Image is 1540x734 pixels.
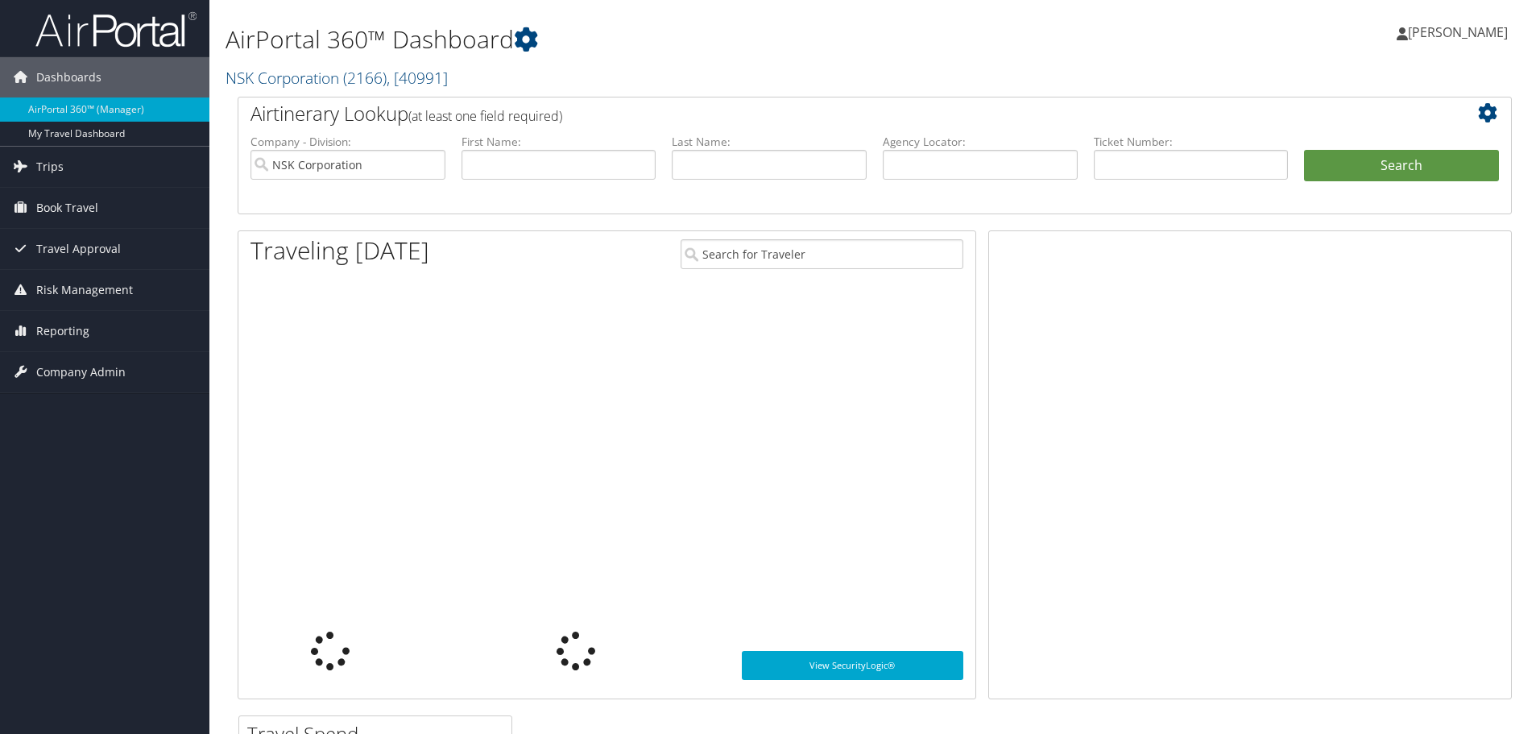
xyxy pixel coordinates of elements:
[1397,8,1524,56] a: [PERSON_NAME]
[343,67,387,89] span: ( 2166 )
[672,134,867,150] label: Last Name:
[36,229,121,269] span: Travel Approval
[36,188,98,228] span: Book Travel
[36,311,89,351] span: Reporting
[462,134,656,150] label: First Name:
[681,239,963,269] input: Search for Traveler
[883,134,1078,150] label: Agency Locator:
[387,67,448,89] span: , [ 40991 ]
[226,23,1091,56] h1: AirPortal 360™ Dashboard
[226,67,448,89] a: NSK Corporation
[1304,150,1499,182] button: Search
[36,147,64,187] span: Trips
[250,134,445,150] label: Company - Division:
[36,57,101,97] span: Dashboards
[36,352,126,392] span: Company Admin
[250,234,429,267] h1: Traveling [DATE]
[742,651,963,680] a: View SecurityLogic®
[1094,134,1289,150] label: Ticket Number:
[250,100,1393,127] h2: Airtinerary Lookup
[36,270,133,310] span: Risk Management
[1408,23,1508,41] span: [PERSON_NAME]
[35,10,197,48] img: airportal-logo.png
[408,107,562,125] span: (at least one field required)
